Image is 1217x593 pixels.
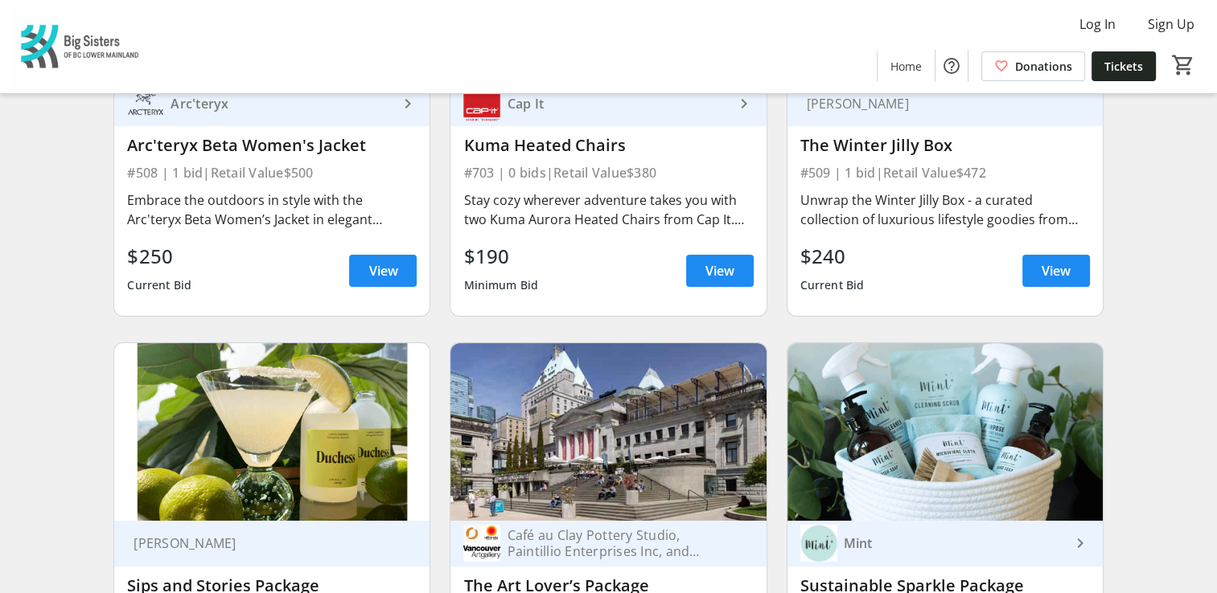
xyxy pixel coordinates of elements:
[1071,534,1090,553] mat-icon: keyboard_arrow_right
[368,261,397,280] span: View
[1092,51,1156,81] a: Tickets
[1169,51,1198,80] button: Cart
[127,85,164,122] img: Arc'teryx
[1015,58,1072,75] span: Donations
[837,535,1071,551] div: Mint
[890,58,922,75] span: Home
[800,525,837,562] img: Mint
[800,242,865,271] div: $240
[114,80,430,126] a: Arc'teryxArc'teryx
[800,190,1090,229] div: Unwrap the Winter Jilly Box - a curated collection of luxurious lifestyle goodies from [PERSON_NA...
[1135,11,1207,37] button: Sign Up
[500,96,734,112] div: Cap It
[878,51,935,81] a: Home
[686,255,754,287] a: View
[800,136,1090,155] div: The Winter Jilly Box
[463,136,753,155] div: Kuma Heated Chairs
[10,6,153,87] img: Big Sisters of BC Lower Mainland's Logo
[1067,11,1129,37] button: Log In
[800,162,1090,184] div: #509 | 1 bid | Retail Value $472
[463,242,538,271] div: $190
[500,527,734,559] div: Café au Clay Pottery Studio, Paintillio Enterprises Inc, and [GEOGRAPHIC_DATA]
[463,85,500,122] img: Cap It
[981,51,1085,81] a: Donations
[1148,14,1194,34] span: Sign Up
[1042,261,1071,280] span: View
[787,343,1103,521] img: Sustainable Sparkle Package
[787,521,1103,566] a: MintMint
[450,343,766,521] img: The Art Lover’s Package
[1079,14,1116,34] span: Log In
[450,80,766,126] a: Cap ItCap It
[463,162,753,184] div: #703 | 0 bids | Retail Value $380
[935,50,968,82] button: Help
[800,96,1071,112] div: [PERSON_NAME]
[127,190,417,229] div: Embrace the outdoors in style with the Arc'teryx Beta Women’s Jacket in elegant Solitude. This li...
[349,255,417,287] a: View
[463,525,500,562] img: Café au Clay Pottery Studio, Paintillio Enterprises Inc, and Vancouver Art Gallery
[127,535,397,551] div: [PERSON_NAME]
[1104,58,1143,75] span: Tickets
[127,136,417,155] div: Arc'teryx Beta Women's Jacket
[800,271,865,300] div: Current Bid
[397,94,417,113] mat-icon: keyboard_arrow_right
[127,242,191,271] div: $250
[127,271,191,300] div: Current Bid
[705,261,734,280] span: View
[127,162,417,184] div: #508 | 1 bid | Retail Value $500
[734,94,754,113] mat-icon: keyboard_arrow_right
[114,343,430,521] img: Sips and Stories Package
[463,190,753,229] div: Stay cozy wherever adventure takes you with two Kuma Aurora Heated Chairs from Cap It. Designed f...
[1022,255,1090,287] a: View
[463,271,538,300] div: Minimum Bid
[164,96,397,112] div: Arc'teryx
